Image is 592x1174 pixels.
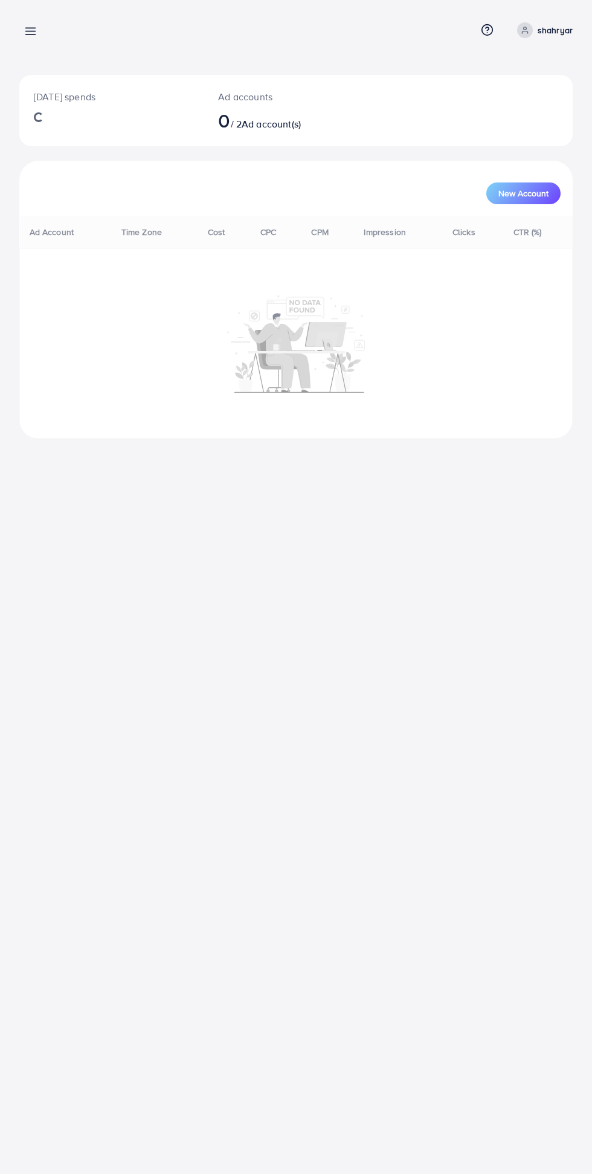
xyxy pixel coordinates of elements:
[218,109,327,132] h2: / 2
[498,189,549,198] span: New Account
[34,89,189,104] p: [DATE] spends
[242,117,301,131] span: Ad account(s)
[218,106,230,134] span: 0
[486,182,561,204] button: New Account
[538,23,573,37] p: shahryar
[512,22,573,38] a: shahryar
[218,89,327,104] p: Ad accounts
